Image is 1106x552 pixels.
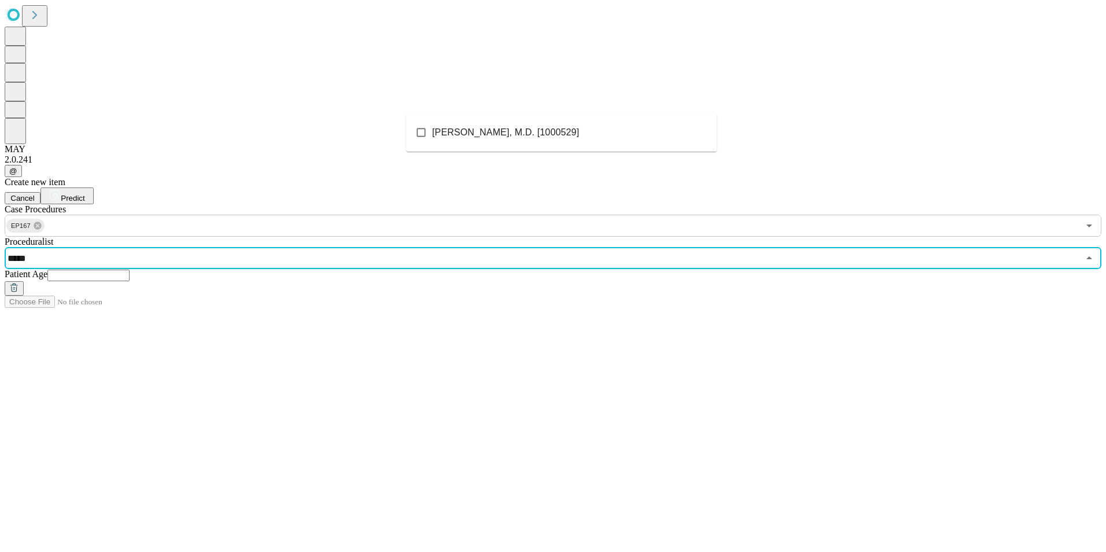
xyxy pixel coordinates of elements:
[40,187,94,204] button: Predict
[5,192,40,204] button: Cancel
[1081,250,1097,266] button: Close
[10,194,35,203] span: Cancel
[5,154,1101,165] div: 2.0.241
[5,237,53,246] span: Proceduralist
[5,204,66,214] span: Scheduled Procedure
[432,126,579,139] span: [PERSON_NAME], M.D. [1000529]
[5,144,1101,154] div: MAY
[9,167,17,175] span: @
[61,194,84,203] span: Predict
[1081,218,1097,234] button: Open
[6,219,45,233] div: EP167
[5,177,65,187] span: Create new item
[6,219,35,233] span: EP167
[5,269,47,279] span: Patient Age
[5,165,22,177] button: @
